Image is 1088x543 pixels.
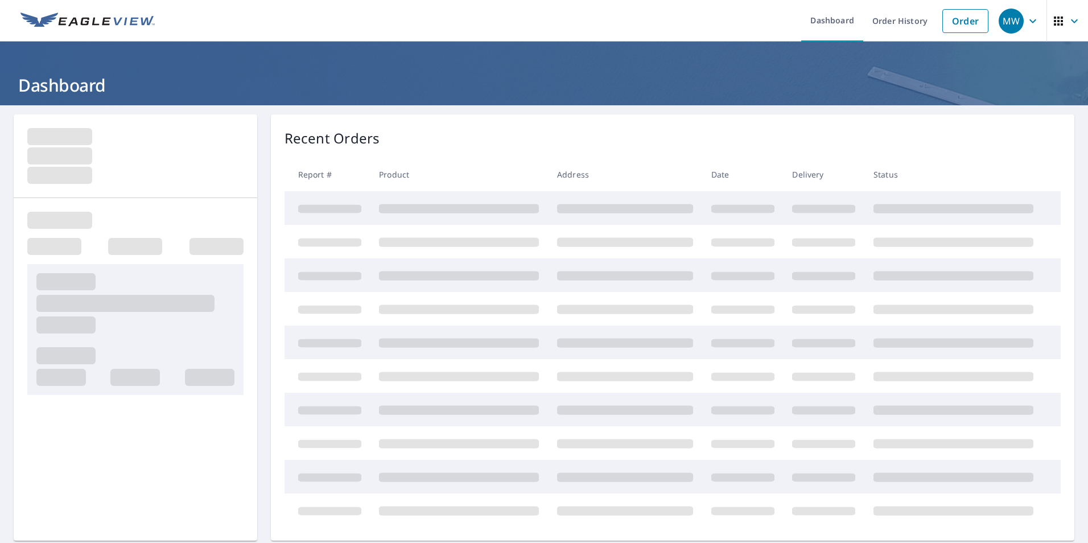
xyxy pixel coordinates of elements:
img: EV Logo [20,13,155,30]
th: Address [548,158,702,191]
th: Delivery [783,158,864,191]
th: Date [702,158,784,191]
div: MW [999,9,1024,34]
th: Status [864,158,1042,191]
h1: Dashboard [14,73,1074,97]
p: Recent Orders [285,128,380,149]
a: Order [942,9,988,33]
th: Product [370,158,548,191]
th: Report # [285,158,370,191]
